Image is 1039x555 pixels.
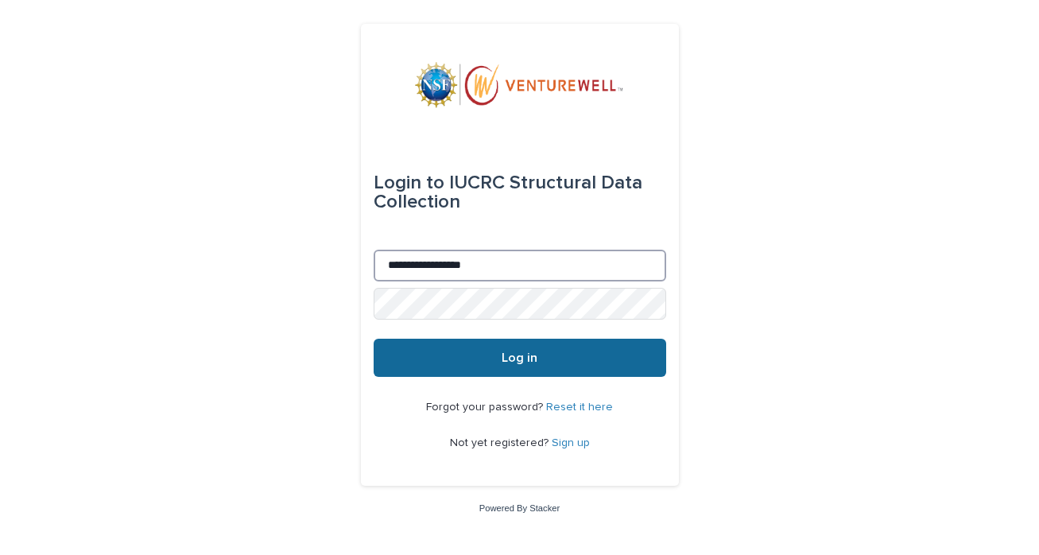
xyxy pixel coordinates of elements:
[374,173,444,192] span: Login to
[552,437,590,448] a: Sign up
[415,62,625,110] img: mWhVGmOKROS2pZaMU8FQ
[450,437,552,448] span: Not yet registered?
[479,503,560,513] a: Powered By Stacker
[546,402,613,413] a: Reset it here
[426,402,546,413] span: Forgot your password?
[502,351,537,364] span: Log in
[374,339,666,377] button: Log in
[374,161,666,224] div: IUCRC Structural Data Collection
